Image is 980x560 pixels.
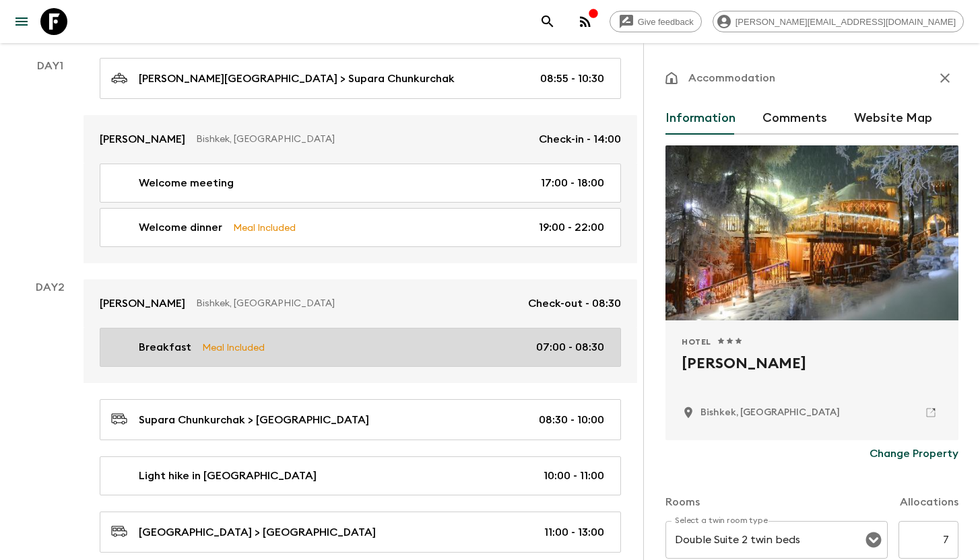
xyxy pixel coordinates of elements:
[665,145,958,320] div: Photo of Supara Chunkurchak
[665,102,736,135] button: Information
[539,412,604,428] p: 08:30 - 10:00
[540,71,604,87] p: 08:55 - 10:30
[728,17,963,27] span: [PERSON_NAME][EMAIL_ADDRESS][DOMAIN_NAME]
[100,131,185,147] p: [PERSON_NAME]
[700,406,840,419] p: Bishkek, Kyrgyzstan
[139,339,191,355] p: Breakfast
[544,468,604,484] p: 10:00 - 11:00
[630,17,701,27] span: Give feedback
[8,8,35,35] button: menu
[139,412,369,428] p: Supara Chunkurchak > [GEOGRAPHIC_DATA]
[100,208,621,247] a: Welcome dinnerMeal Included19:00 - 22:00
[233,220,296,235] p: Meal Included
[196,297,517,310] p: Bishkek, [GEOGRAPHIC_DATA]
[139,524,376,540] p: [GEOGRAPHIC_DATA] > [GEOGRAPHIC_DATA]
[900,494,958,510] p: Allocations
[534,8,561,35] button: search adventures
[100,295,185,312] p: [PERSON_NAME]
[139,71,455,87] p: [PERSON_NAME][GEOGRAPHIC_DATA] > Supara Chunkurchak
[528,295,621,312] p: Check-out - 08:30
[713,11,964,32] div: [PERSON_NAME][EMAIL_ADDRESS][DOMAIN_NAME]
[541,175,604,191] p: 17:00 - 18:00
[762,102,827,135] button: Comments
[682,337,711,347] span: Hotel
[544,524,604,540] p: 11:00 - 13:00
[100,456,621,495] a: Light hike in [GEOGRAPHIC_DATA]10:00 - 11:00
[870,440,958,467] button: Change Property
[100,399,621,440] a: Supara Chunkurchak > [GEOGRAPHIC_DATA]08:30 - 10:00
[100,512,621,553] a: [GEOGRAPHIC_DATA] > [GEOGRAPHIC_DATA]11:00 - 13:00
[202,340,265,355] p: Meal Included
[84,115,637,164] a: [PERSON_NAME]Bishkek, [GEOGRAPHIC_DATA]Check-in - 14:00
[688,70,775,86] p: Accommodation
[100,328,621,367] a: BreakfastMeal Included07:00 - 08:30
[100,164,621,203] a: Welcome meeting17:00 - 18:00
[536,339,604,355] p: 07:00 - 08:30
[139,468,317,484] p: Light hike in [GEOGRAPHIC_DATA]
[100,58,621,99] a: [PERSON_NAME][GEOGRAPHIC_DATA] > Supara Chunkurchak08:55 - 10:30
[139,175,234,191] p: Welcome meeting
[870,446,958,462] p: Change Property
[539,131,621,147] p: Check-in - 14:00
[864,530,883,549] button: Open
[675,515,768,526] label: Select a twin room type
[196,133,528,146] p: Bishkek, [GEOGRAPHIC_DATA]
[682,353,942,396] h2: [PERSON_NAME]
[139,219,222,236] p: Welcome dinner
[84,279,637,328] a: [PERSON_NAME]Bishkek, [GEOGRAPHIC_DATA]Check-out - 08:30
[16,58,84,74] p: Day 1
[665,494,700,510] p: Rooms
[854,102,932,135] button: Website Map
[16,279,84,295] p: Day 2
[610,11,702,32] a: Give feedback
[539,219,604,236] p: 19:00 - 22:00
